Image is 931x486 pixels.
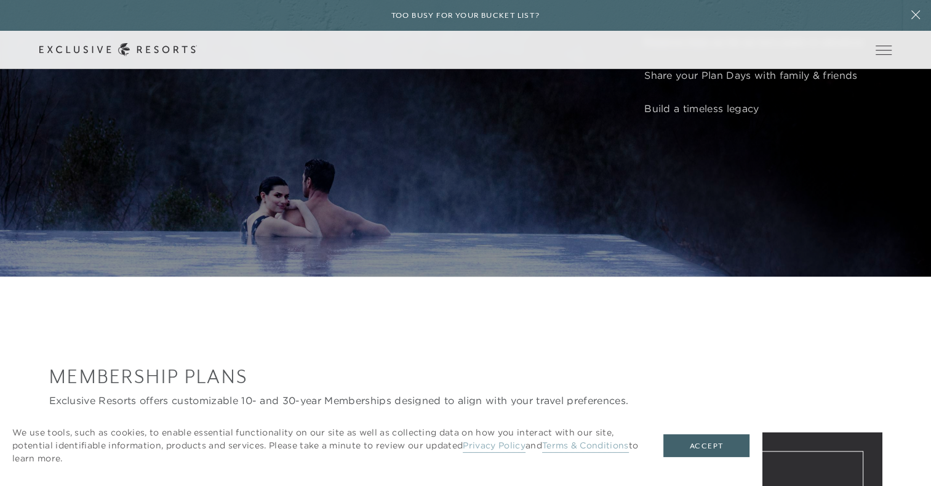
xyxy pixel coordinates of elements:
[12,426,639,465] p: We use tools, such as cookies, to enable essential functionality on our site as well as collectin...
[542,440,629,453] a: Terms & Conditions
[876,46,892,54] button: Open navigation
[49,363,882,390] h3: Membership Plans
[391,10,540,22] h6: Too busy for your bucket list?
[49,393,882,408] p: Exclusive Resorts offers customizable 10- and 30-year Memberships designed to align with your tra...
[663,434,749,458] button: Accept
[463,440,525,453] a: Privacy Policy
[644,101,885,116] p: Build a timeless legacy
[644,68,885,83] p: Share your Plan Days with family & friends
